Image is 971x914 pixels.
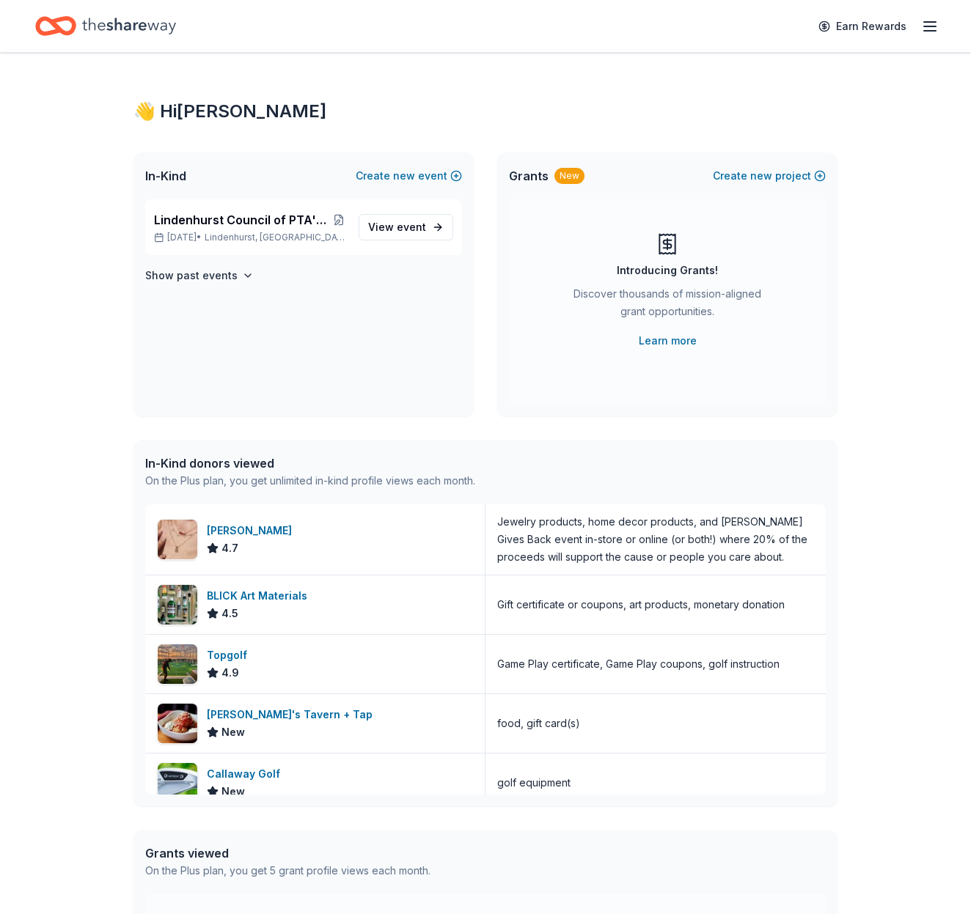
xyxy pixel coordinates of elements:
[810,13,915,40] a: Earn Rewards
[497,596,785,613] div: Gift certificate or coupons, art products, monetary donation
[359,214,453,240] a: View event
[639,332,697,350] a: Learn more
[154,232,347,243] p: [DATE] •
[154,211,331,229] span: Lindenhurst Council of PTA's "Bright Futures" Fundraiser
[397,221,426,233] span: event
[133,100,838,123] div: 👋 Hi [PERSON_NAME]
[145,862,430,880] div: On the Plus plan, you get 5 grant profile views each month.
[145,472,475,490] div: On the Plus plan, you get unlimited in-kind profile views each month.
[509,167,549,185] span: Grants
[158,644,197,684] img: Image for Topgolf
[713,167,826,185] button: Createnewproject
[221,605,238,622] span: 4.5
[158,704,197,743] img: Image for Tommy's Tavern + Tap
[393,167,415,185] span: new
[617,262,718,279] div: Introducing Grants!
[158,520,197,559] img: Image for Kendra Scott
[368,218,426,236] span: View
[145,454,475,472] div: In-Kind donors viewed
[221,539,238,557] span: 4.7
[221,783,245,800] span: New
[497,774,571,792] div: golf equipment
[497,513,814,566] div: Jewelry products, home decor products, and [PERSON_NAME] Gives Back event in-store or online (or ...
[221,723,245,741] span: New
[207,587,313,605] div: BLICK Art Materials
[356,167,462,185] button: Createnewevent
[207,646,253,664] div: Topgolf
[145,844,430,862] div: Grants viewed
[221,664,239,682] span: 4.9
[554,168,585,184] div: New
[205,232,347,243] span: Lindenhurst, [GEOGRAPHIC_DATA]
[145,167,186,185] span: In-Kind
[207,522,298,539] div: [PERSON_NAME]
[35,9,176,43] a: Home
[158,763,197,803] img: Image for Callaway Golf
[207,706,378,723] div: [PERSON_NAME]'s Tavern + Tap
[497,655,780,673] div: Game Play certificate, Game Play coupons, golf instruction
[497,715,580,732] div: food, gift card(s)
[145,267,254,284] button: Show past events
[568,285,767,326] div: Discover thousands of mission-aligned grant opportunities.
[158,585,197,624] img: Image for BLICK Art Materials
[207,765,286,783] div: Callaway Golf
[750,167,772,185] span: new
[145,267,238,284] h4: Show past events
